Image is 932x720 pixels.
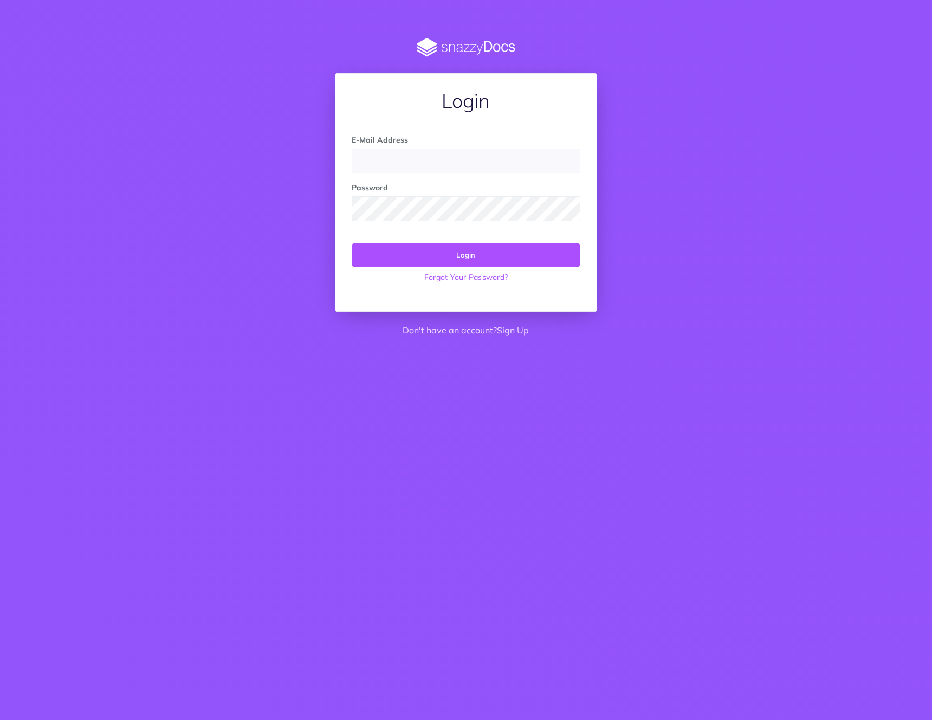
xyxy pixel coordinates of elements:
label: Password [352,182,388,194]
img: SnazzyDocs Logo [335,38,597,57]
label: E-Mail Address [352,134,408,146]
button: Login [352,243,580,267]
h1: Login [352,90,580,112]
a: Forgot Your Password? [352,267,580,287]
a: Sign Up [497,325,529,336]
p: Don't have an account? [335,324,597,338]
